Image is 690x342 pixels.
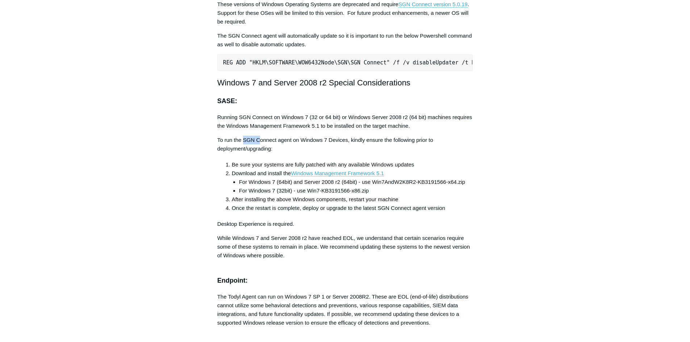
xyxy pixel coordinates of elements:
span: After installing the above Windows components, restart your machine [232,196,398,202]
span: Download and install the [232,170,291,176]
h2: Windows 7 and Server 2008 r2 Special Considerations [217,76,473,89]
span: For Windows 7 (32bit) - use Win7-KB3191566-x86.zip [239,187,369,194]
span: For Windows 7 (64bit) and Server 2008 r2 (64bit) - use Win7AndW2K8R2-KB3191566-x64.zip [239,179,465,185]
span: Once the restart is complete, deploy or upgrade to the latest SGN Connect agent version [232,205,446,211]
a: Windows Management Framework 5.1 [291,170,384,177]
span: Desktop Experience is required. [217,221,294,227]
p: Running SGN Connect on Windows 7 (32 or 64 bit) or Windows Server 2008 r2 (64 bit) machines requi... [217,113,473,130]
span: Windows Management Framework 5.1 [291,170,384,176]
span: While Windows 7 and Server 2008 r2 have reached EOL, we understand that certain scenarios require... [217,235,470,258]
span: Be sure your systems are fully patched with any available Windows updates [232,161,414,168]
h3: SASE: [217,96,473,106]
p: The Todyl Agent can run on Windows 7 SP 1 or Server 2008R2. These are EOL (end-of-life) distribut... [217,292,473,327]
p: The SGN Connect agent will automatically update so it is important to run the below Powershell co... [217,31,473,49]
h3: Endpoint: [217,265,473,286]
pre: REG ADD "HKLM\SOFTWARE\WOW6432Node\SGN\SGN Connect" /f /v disableUpdater /t REG_SZ /d 1 [217,54,473,71]
p: To run the SGN Connect agent on Windows 7 Devices, kindly ensure the following prior to deploymen... [217,136,473,153]
a: SGN Connect version 5.0.19 [398,1,468,8]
